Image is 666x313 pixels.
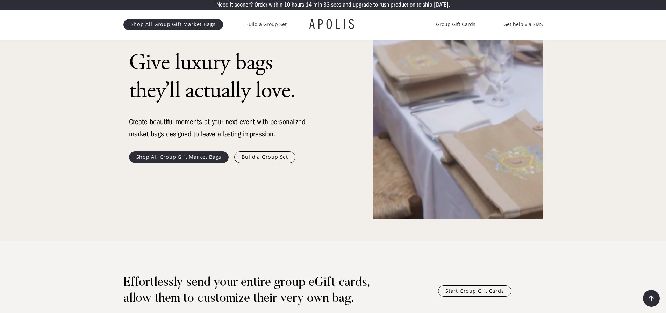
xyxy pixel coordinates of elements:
p: 14 [306,2,312,8]
a: Group Gift Cards [436,20,475,29]
div: Create beautiful moments at your next event with personalized market bags designed to leave a las... [129,116,311,140]
p: and upgrade to rush production to ship [DATE]. [343,2,450,8]
a: APOLIS [309,17,357,31]
h1: Give luxury bags they’ll actually love. [129,49,311,105]
a: Shop All Group Gift Market Bags [129,151,229,163]
p: 10 [284,2,290,8]
a: Start Group Gift Cards [438,285,511,297]
p: 33 [323,2,330,8]
p: Need it sooner? Order within [216,2,282,8]
p: min [313,2,322,8]
p: secs [331,2,341,8]
a: Build a Group Set [245,20,287,29]
p: hours [292,2,304,8]
a: Get help via SMS [503,20,543,29]
h1: Effortlessly send your entire group eGift cards, allow them to customize their very own bag. [123,275,396,307]
a: Shop All Group Gift Market Bags [123,19,223,30]
a: Build a Group Set [234,151,295,163]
